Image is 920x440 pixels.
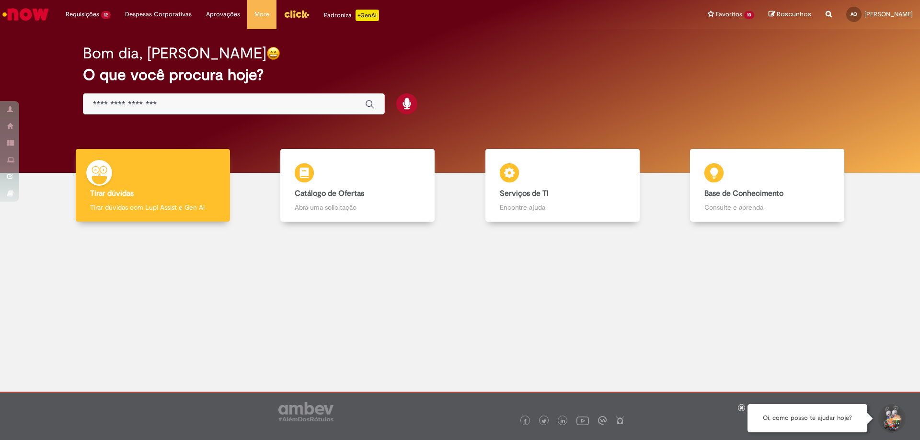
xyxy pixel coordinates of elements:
img: ServiceNow [1,5,50,24]
a: Rascunhos [769,10,811,19]
span: More [254,10,269,19]
span: Aprovações [206,10,240,19]
h2: Bom dia, [PERSON_NAME] [83,45,266,62]
div: Padroniza [324,10,379,21]
img: logo_footer_twitter.png [541,419,546,424]
span: 10 [744,11,754,19]
b: Base de Conhecimento [704,189,783,198]
p: Tirar dúvidas com Lupi Assist e Gen Ai [90,203,216,212]
p: Encontre ajuda [500,203,625,212]
span: 12 [101,11,111,19]
b: Catálogo de Ofertas [295,189,364,198]
img: logo_footer_workplace.png [598,416,607,425]
span: Despesas Corporativas [125,10,192,19]
a: Serviços de TI Encontre ajuda [460,149,665,222]
img: logo_footer_linkedin.png [561,418,565,424]
img: logo_footer_youtube.png [576,414,589,427]
img: click_logo_yellow_360x200.png [284,7,310,21]
span: AO [851,11,857,17]
a: Tirar dúvidas Tirar dúvidas com Lupi Assist e Gen Ai [50,149,255,222]
div: Oi, como posso te ajudar hoje? [747,404,867,432]
b: Serviços de TI [500,189,549,198]
b: Tirar dúvidas [90,189,134,198]
a: Catálogo de Ofertas Abra uma solicitação [255,149,460,222]
p: Abra uma solicitação [295,203,420,212]
h2: O que você procura hoje? [83,67,838,83]
p: Consulte e aprenda [704,203,830,212]
span: Favoritos [716,10,742,19]
img: logo_footer_naosei.png [616,416,624,425]
button: Iniciar Conversa de Suporte [877,404,906,433]
img: logo_footer_ambev_rotulo_gray.png [278,402,333,421]
span: Rascunhos [777,10,811,19]
img: logo_footer_facebook.png [523,419,528,424]
p: +GenAi [356,10,379,21]
span: [PERSON_NAME] [864,10,913,18]
span: Requisições [66,10,99,19]
a: Base de Conhecimento Consulte e aprenda [665,149,870,222]
img: happy-face.png [266,46,280,60]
